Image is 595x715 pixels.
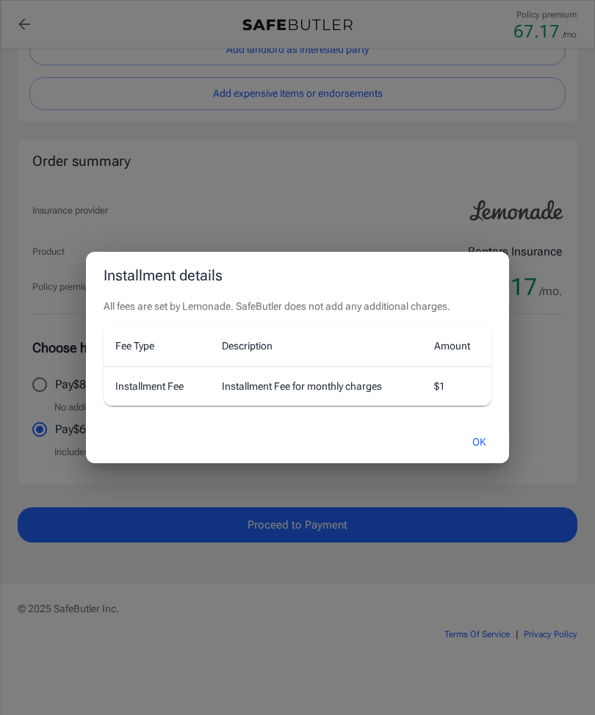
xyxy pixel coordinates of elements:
[104,299,491,313] p: All fees are set by Lemonade. SafeButler does not add any additional charges.
[455,427,503,458] button: OK
[210,366,422,405] td: Installment Fee for monthly charges
[422,366,491,405] td: $1
[86,252,509,299] h2: Installment details
[422,325,491,367] th: Amount
[210,325,422,367] th: Description
[104,366,210,405] td: Installment Fee
[104,325,210,367] th: Fee Type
